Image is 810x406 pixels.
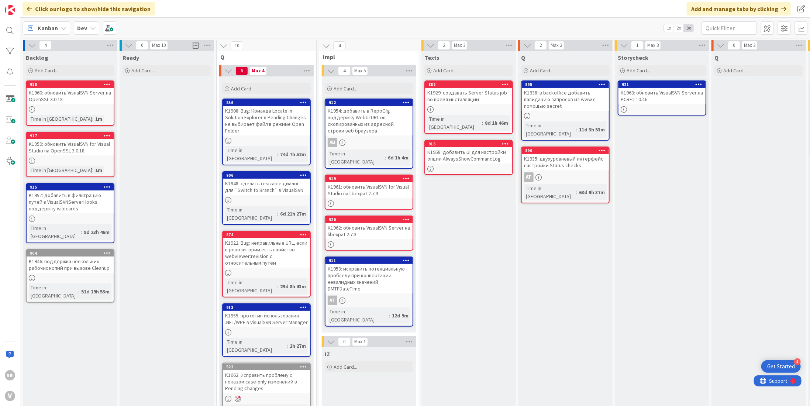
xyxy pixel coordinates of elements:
[5,5,15,15] img: Visit kanbanzone.com
[425,141,512,147] div: 916
[38,24,58,32] span: Kanban
[325,257,413,264] div: 911
[123,54,139,61] span: Ready
[684,24,694,32] span: 3x
[223,304,310,327] div: 913K1955: прототип использования .NET/WPF в VisualSVN Server Manager
[225,206,277,222] div: Time in [GEOGRAPHIC_DATA]
[425,147,512,164] div: K1958: добавить UI для настройки опции AlwaysShowCommandLog
[222,99,311,165] a: 856K1908: Bug: Команда Locate in Solution Explorer в Pending Changes не выбирает файл в режиме Op...
[521,80,610,141] a: 895K1938: в backoffice добавить валидацию запросов из www с помощью secretTime in [GEOGRAPHIC_DAT...
[702,21,757,35] input: Quick Filter...
[325,350,330,358] span: IZ
[223,311,310,327] div: K1955: прототип использования .NET/WPF в VisualSVN Server Manager
[5,391,15,401] div: V
[136,41,148,50] span: 0
[522,81,609,88] div: 895
[674,24,684,32] span: 2x
[530,67,554,74] span: Add Card...
[29,115,92,123] div: Time in [GEOGRAPHIC_DATA]
[647,44,659,47] div: Max 3
[576,125,577,134] span: :
[223,179,310,195] div: K1948: сделать resizable диалог для `Switch to Branch` в VisualSVN
[522,147,609,170] div: 890K1935: двухуровневый интерфейс настройки Status checks
[325,175,413,182] div: 919
[30,82,114,87] div: 918
[522,88,609,111] div: K1938: в backoffice добавить валидацию запросов из www с помощью secret
[522,154,609,170] div: K1935: двухуровневый интерфейс настройки Status checks
[325,99,413,169] a: 912K1954: добавить в RepoCfg поддержку WebUI URL-ов скопированных из адресной строки веб браузера...
[93,115,104,123] div: 1m
[26,80,114,126] a: 918K1960: обновить VisualSVN Server на OpenSSL 3.0.18Time in [GEOGRAPHIC_DATA]:1m
[27,190,114,213] div: K1957: добавить в фильтрацию путей в VisualSVNServerHooks поддержку wildcards
[92,115,93,123] span: :
[767,363,795,370] div: Get Started
[5,370,15,381] div: SR
[79,288,111,296] div: 51d 19h 53m
[30,185,114,190] div: 915
[81,228,82,236] span: :
[425,81,512,104] div: 882K1929: создавать Server Status job во время инсталляции
[385,154,386,162] span: :
[222,231,311,297] a: 874K1922: Bug: неправильные URL, если в репозитории есть свойство webviewer:revision с относитель...
[425,81,512,88] div: 882
[576,188,577,196] span: :
[223,364,310,393] div: 522K1662: исправить проблему с показом case-only изменений в Pending Changes
[425,141,512,164] div: 916K1958: добавить UI для настройки опции AlwaysShowCommandLog
[235,66,248,75] span: 6
[30,251,114,256] div: 904
[329,100,413,105] div: 912
[522,147,609,154] div: 890
[223,364,310,370] div: 522
[433,67,457,74] span: Add Card...
[325,216,413,239] div: 920K1962: обновить VisualSVN Server на libexpat 2.7.3
[27,184,114,213] div: 915K1957: добавить в фильтрацию путей в VisualSVNServerHooks поддержку wildcards
[27,133,114,155] div: 917K1959: обновить VisualSVN for Visual Studio на OpenSSL 3.0.18
[82,228,111,236] div: 9d 23h 46m
[521,147,610,203] a: 890K1935: двухуровневый интерфейс настройки Status checksATTime in [GEOGRAPHIC_DATA]:63d 9h 37m
[39,41,52,50] span: 4
[277,282,278,290] span: :
[618,81,706,104] div: 921K1963: обновить VisualSVN Server на PCRE2 10.46
[278,210,308,218] div: 6d 21h 27m
[551,44,562,47] div: Max 2
[723,67,747,74] span: Add Card...
[631,41,644,50] span: 1
[534,41,547,50] span: 2
[354,340,366,344] div: Max 1
[325,175,413,210] a: 919K1961: обновить VisualSVN for Visual Studio на libexpat 2.7.3
[26,54,48,61] span: Backlog
[223,99,310,106] div: 856
[223,304,310,311] div: 913
[389,312,390,320] span: :
[29,224,81,240] div: Time in [GEOGRAPHIC_DATA]
[220,53,307,61] span: Q
[338,337,351,346] span: 0
[27,88,114,104] div: K1960: обновить VisualSVN Server на OpenSSL 3.0.18
[226,232,310,237] div: 874
[225,278,277,295] div: Time in [GEOGRAPHIC_DATA]
[687,2,791,16] div: Add and manage tabs by clicking
[354,69,366,73] div: Max 5
[328,296,337,305] div: AT
[338,66,351,75] span: 4
[27,81,114,104] div: 918K1960: обновить VisualSVN Server на OpenSSL 3.0.18
[325,175,413,198] div: 919K1961: обновить VisualSVN for Visual Studio на libexpat 2.7.3
[424,80,513,134] a: 882K1929: создавать Server Status job во время инсталляцииTime in [GEOGRAPHIC_DATA]:8d 1h 46m
[425,88,512,104] div: K1929: создавать Server Status job во время инсталляции
[222,303,311,357] a: 913K1955: прототип использования .NET/WPF в VisualSVN Server ManagerTime in [GEOGRAPHIC_DATA]:2h 27m
[618,80,706,116] a: 921K1963: обновить VisualSVN Server на PCRE2 10.46
[325,296,413,305] div: AT
[325,182,413,198] div: K1961: обновить VisualSVN for Visual Studio на libexpat 2.7.3
[483,119,510,127] div: 8d 1h 46m
[325,257,413,327] a: 911K1953: исправить потенциальную проблему при конвертации невалидных значений DMTFDateTimeATTime...
[524,184,576,200] div: Time in [GEOGRAPHIC_DATA]
[35,67,58,74] span: Add Card...
[524,172,534,182] div: AT
[525,148,609,153] div: 890
[231,41,243,50] span: 10
[333,41,346,50] span: 4
[27,133,114,139] div: 917
[323,53,410,61] span: Impl
[223,172,310,179] div: 906
[325,216,413,251] a: 920K1962: обновить VisualSVN Server на libexpat 2.7.3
